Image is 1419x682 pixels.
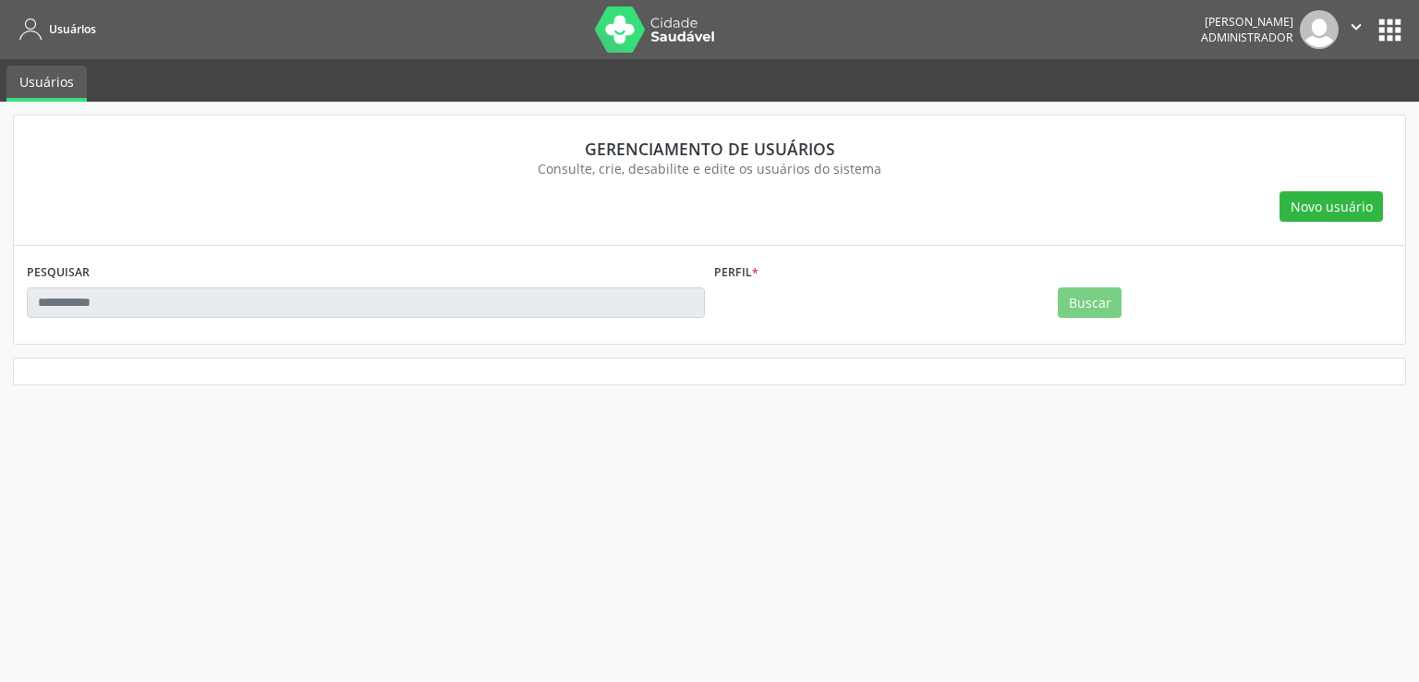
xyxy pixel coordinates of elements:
[1291,197,1373,216] span: Novo usuário
[27,259,90,287] label: PESQUISAR
[714,259,758,287] label: Perfil
[1201,14,1293,30] div: [PERSON_NAME]
[1374,14,1406,46] button: apps
[1280,191,1383,223] button: Novo usuário
[1058,287,1122,319] button: Buscar
[6,66,87,102] a: Usuários
[1339,10,1374,49] button: 
[40,159,1379,178] div: Consulte, crie, desabilite e edite os usuários do sistema
[49,21,96,37] span: Usuários
[40,139,1379,159] div: Gerenciamento de usuários
[13,14,96,44] a: Usuários
[1300,10,1339,49] img: img
[1346,17,1366,37] i: 
[1201,30,1293,45] span: Administrador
